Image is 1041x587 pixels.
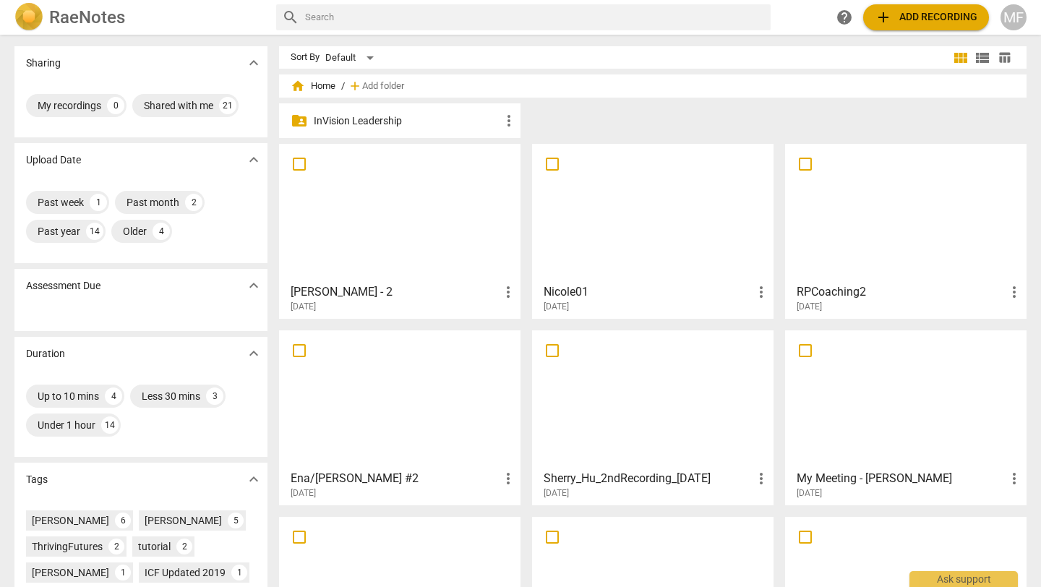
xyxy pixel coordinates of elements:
div: 2 [176,539,192,554]
span: Home [291,79,335,93]
span: [DATE] [797,487,822,500]
button: Show more [243,275,265,296]
h3: RPCoaching2 [797,283,1006,301]
div: Past week [38,195,84,210]
div: Default [325,46,379,69]
button: Show more [243,343,265,364]
p: InVision Leadership [314,113,500,129]
div: ThrivingFutures [32,539,103,554]
span: Add folder [362,81,404,92]
button: MF [1001,4,1027,30]
div: Sort By [291,52,320,63]
span: more_vert [753,470,770,487]
input: Search [305,6,765,29]
span: expand_more [245,54,262,72]
div: Past year [38,224,80,239]
span: [DATE] [291,487,316,500]
div: ICF Updated 2019 [145,565,226,580]
button: Show more [243,468,265,490]
span: folder_shared [291,112,308,129]
span: expand_more [245,345,262,362]
span: expand_more [245,151,262,168]
div: 2 [185,194,202,211]
div: 4 [153,223,170,240]
button: Show more [243,52,265,74]
p: Upload Date [26,153,81,168]
span: add [875,9,892,26]
span: add [348,79,362,93]
a: [PERSON_NAME] - 2[DATE] [284,149,515,312]
h3: My Meeting - Ena Peterson [797,470,1006,487]
div: My recordings [38,98,101,113]
span: more_vert [500,283,517,301]
span: more_vert [1006,470,1023,487]
button: Table view [993,47,1015,69]
div: [PERSON_NAME] [32,513,109,528]
img: Logo [14,3,43,32]
div: 6 [115,513,131,528]
div: 5 [228,513,244,528]
a: RPCoaching2[DATE] [790,149,1021,312]
div: Under 1 hour [38,418,95,432]
button: List view [972,47,993,69]
h3: Jarrod - 2 [291,283,500,301]
span: view_list [974,49,991,67]
h3: Ena/Lisa #2 [291,470,500,487]
h3: Nicole01 [544,283,753,301]
div: 1 [231,565,247,580]
span: more_vert [500,112,518,129]
div: [PERSON_NAME] [145,513,222,528]
span: help [836,9,853,26]
button: Show more [243,149,265,171]
div: 14 [101,416,119,434]
div: 14 [86,223,103,240]
span: table_chart [998,51,1011,64]
span: / [341,81,345,92]
span: expand_more [245,277,262,294]
div: Ask support [909,571,1018,587]
div: 4 [105,387,122,405]
p: Duration [26,346,65,361]
button: Upload [863,4,989,30]
span: home [291,79,305,93]
a: My Meeting - [PERSON_NAME][DATE] [790,335,1021,499]
div: 1 [115,565,131,580]
div: Up to 10 mins [38,389,99,403]
div: Older [123,224,147,239]
div: Shared with me [144,98,213,113]
span: view_module [952,49,969,67]
div: 1 [90,194,107,211]
div: 21 [219,97,236,114]
span: expand_more [245,471,262,488]
div: tutorial [138,539,171,554]
span: more_vert [500,470,517,487]
div: 3 [206,387,223,405]
h2: RaeNotes [49,7,125,27]
h3: Sherry_Hu_2ndRecording_2025-07-05 [544,470,753,487]
span: [DATE] [291,301,316,313]
p: Tags [26,472,48,487]
a: LogoRaeNotes [14,3,265,32]
div: [PERSON_NAME] [32,565,109,580]
div: Past month [127,195,179,210]
span: search [282,9,299,26]
span: more_vert [1006,283,1023,301]
div: 0 [107,97,124,114]
p: Assessment Due [26,278,100,293]
span: Add recording [875,9,977,26]
p: Sharing [26,56,61,71]
span: [DATE] [544,301,569,313]
span: [DATE] [797,301,822,313]
a: Nicole01[DATE] [537,149,768,312]
a: Sherry_Hu_2ndRecording_[DATE][DATE] [537,335,768,499]
span: more_vert [753,283,770,301]
div: Less 30 mins [142,389,200,403]
button: Tile view [950,47,972,69]
a: Help [831,4,857,30]
span: [DATE] [544,487,569,500]
div: 2 [108,539,124,554]
a: Ena/[PERSON_NAME] #2[DATE] [284,335,515,499]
